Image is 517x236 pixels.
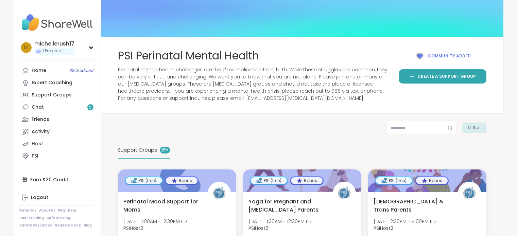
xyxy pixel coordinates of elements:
[58,208,65,213] a: FAQ
[68,208,76,213] a: Help
[399,48,486,64] button: Community added
[19,208,36,213] a: Referrals
[32,153,38,160] div: PSI
[374,198,450,214] span: [DEMOGRAPHIC_DATA] & Trans Parents
[248,198,325,214] span: Yoga for Pregnant and [MEDICAL_DATA] Parents
[118,147,157,154] span: Support Groups
[19,223,52,228] a: Safety Resources
[70,68,93,73] span: 2 Scheduled
[19,150,95,162] a: PSI
[459,183,480,204] img: PSIHost2
[32,116,49,123] div: Friends
[334,183,355,204] img: PSIHost2
[39,208,55,213] a: About Us
[118,66,391,102] span: Perinatal mental health challenges are the #1 complication from birth. While these struggles are ...
[291,177,323,184] div: Bonus
[248,225,268,232] b: PSIHost2
[374,225,393,232] b: PSIHost2
[84,223,92,228] a: Blog
[417,73,476,79] span: Create a support group
[19,65,95,77] a: Home2Scheduled
[19,113,95,126] a: Friends
[399,69,486,84] a: Create a support group
[19,138,95,150] a: Host
[32,128,50,135] div: Activity
[123,198,200,214] span: Perinatal Mood Support for Moms
[19,126,95,138] a: Activity
[209,183,230,204] img: PSIHost2
[32,67,46,74] div: Home
[32,141,43,147] div: Host
[19,11,95,35] img: ShareWell Nav Logo
[31,194,48,201] div: Logout
[123,218,189,225] span: [DATE] 11:00AM - 12:30PM EDT
[42,48,64,54] span: 1 Pro credit
[473,125,481,131] span: Sort
[24,43,29,52] span: m
[428,53,471,59] span: Community added
[55,223,81,228] a: Redeem Code
[19,101,95,113] a: Chat5
[248,218,314,225] span: [DATE] 11:30AM - 12:30PM EDT
[160,147,170,153] div: 25
[374,218,438,225] span: [DATE] 2:30PM - 4:00PM EDT
[19,174,95,186] div: Earn $20 Credit
[126,177,162,184] div: PSI (free)
[19,216,44,220] a: Host Training
[251,177,287,184] div: PSI (free)
[166,147,168,153] pre: +
[89,105,92,110] span: 5
[32,79,72,86] div: Expert Coaching
[19,77,95,89] a: Expert Coaching
[47,216,71,220] a: Safety Policy
[416,177,448,184] div: Bonus
[166,177,197,184] div: Bonus
[123,225,143,232] b: PSIHost2
[376,177,412,184] div: PSI (free)
[34,40,74,48] div: michellerush17
[19,192,95,204] a: Logout
[19,89,95,101] a: Support Groups
[32,92,72,98] div: Support Groups
[118,48,259,63] span: PSI Perinatal Mental Health
[32,104,44,111] div: Chat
